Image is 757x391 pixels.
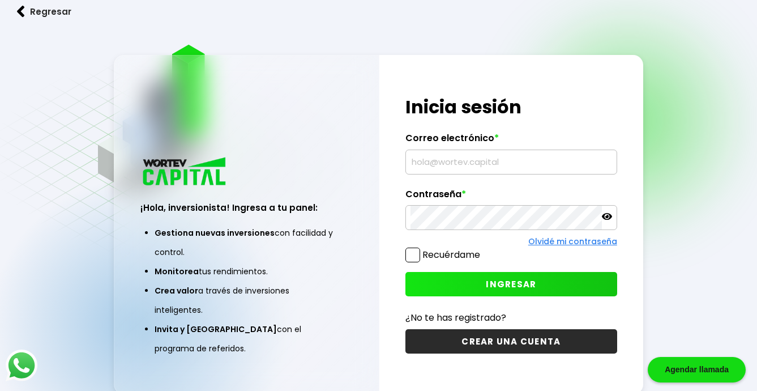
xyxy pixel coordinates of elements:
div: Agendar llamada [648,357,746,382]
button: CREAR UNA CUENTA [405,329,617,354]
span: Invita y [GEOGRAPHIC_DATA] [155,324,277,335]
p: ¿No te has registrado? [405,311,617,325]
img: logos_whatsapp-icon.242b2217.svg [6,350,37,381]
img: flecha izquierda [17,6,25,18]
span: Gestiona nuevas inversiones [155,227,275,239]
li: con el programa de referidos. [155,320,338,358]
a: ¿No te has registrado?CREAR UNA CUENTA [405,311,617,354]
label: Recuérdame [422,248,480,261]
span: Crea valor [155,285,198,296]
span: INGRESAR [486,278,536,290]
button: INGRESAR [405,272,617,296]
li: con facilidad y control. [155,223,338,262]
span: Monitorea [155,266,199,277]
li: tus rendimientos. [155,262,338,281]
h3: ¡Hola, inversionista! Ingresa a tu panel: [140,201,352,214]
li: a través de inversiones inteligentes. [155,281,338,320]
label: Correo electrónico [405,133,617,150]
input: hola@wortev.capital [410,150,612,174]
label: Contraseña [405,189,617,206]
img: logo_wortev_capital [140,156,230,189]
a: Olvidé mi contraseña [528,236,617,247]
h1: Inicia sesión [405,93,617,121]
